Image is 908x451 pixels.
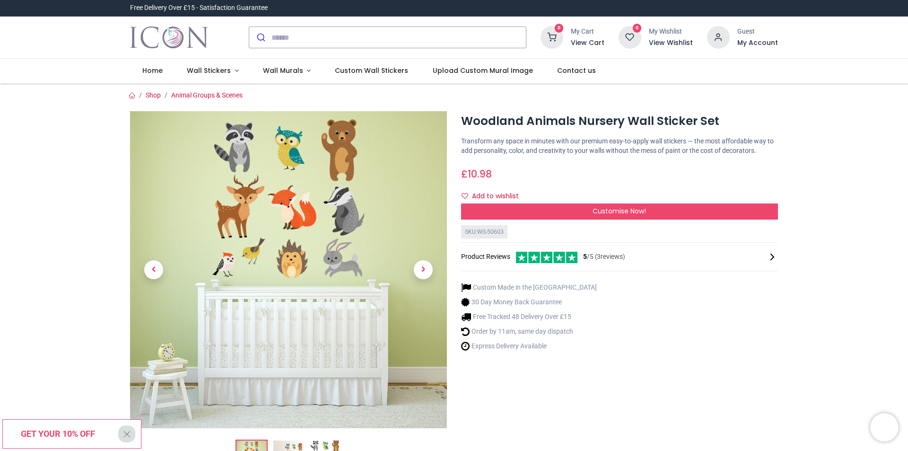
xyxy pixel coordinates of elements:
[433,66,533,75] span: Upload Custom Mural Image
[263,66,303,75] span: Wall Murals
[870,413,899,442] iframe: Brevo live chat
[461,137,778,155] p: Transform any space in minutes with our premium easy-to-apply wall stickers — the most affordable...
[649,27,693,36] div: My Wishlist
[335,66,408,75] span: Custom Wall Stickers
[571,27,604,36] div: My Cart
[461,283,597,292] li: Custom Made in the [GEOGRAPHIC_DATA]
[593,206,646,216] span: Customise Now!
[130,24,208,51] a: Logo of Icon Wall Stickers
[461,188,527,204] button: Add to wishlistAdd to wishlist
[171,91,243,99] a: Animal Groups & Scenes
[414,260,433,279] span: Next
[461,341,597,351] li: Express Delivery Available
[130,3,268,13] div: Free Delivery Over £15 - Satisfaction Guarantee
[251,59,323,83] a: Wall Murals
[583,253,587,260] span: 5
[130,159,177,381] a: Previous
[175,59,251,83] a: Wall Stickers
[461,327,597,336] li: Order by 11am, same day dispatch
[633,24,642,33] sup: 0
[737,38,778,48] a: My Account
[461,167,492,181] span: £
[461,225,507,239] div: SKU: WS-50603
[541,33,563,41] a: 0
[249,27,271,48] button: Submit
[461,297,597,307] li: 30 Day Money Back Guarantee
[462,193,468,199] i: Add to wishlist
[461,113,778,129] h1: Woodland Animals Nursery Wall Sticker Set
[461,250,778,263] div: Product Reviews
[649,38,693,48] a: View Wishlist
[737,27,778,36] div: Guest
[579,3,778,13] iframe: Customer reviews powered by Trustpilot
[146,91,161,99] a: Shop
[130,111,447,428] img: Woodland Animals Nursery Wall Sticker Set
[619,33,641,41] a: 0
[461,312,597,322] li: Free Tracked 48 Delivery Over £15
[555,24,564,33] sup: 0
[400,159,447,381] a: Next
[468,167,492,181] span: 10.98
[142,66,163,75] span: Home
[557,66,596,75] span: Contact us
[583,252,625,262] span: /5 ( 3 reviews)
[144,260,163,279] span: Previous
[130,24,208,51] img: Icon Wall Stickers
[187,66,231,75] span: Wall Stickers
[571,38,604,48] a: View Cart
